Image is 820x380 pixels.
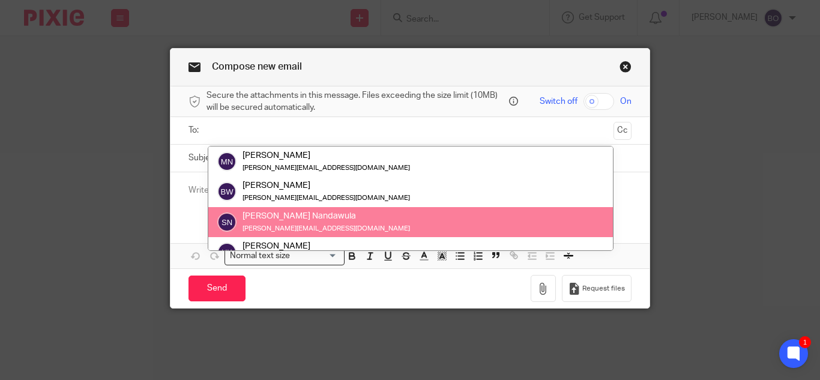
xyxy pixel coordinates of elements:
label: Subject: [188,152,220,164]
span: Normal text size [228,250,293,262]
span: On [620,95,632,107]
img: svg%3E [217,213,237,232]
span: Request files [582,284,625,294]
input: Send [188,276,246,301]
span: Switch off [540,95,577,107]
button: Cc [613,122,632,140]
span: Secure the attachments in this message. Files exceeding the size limit (10MB) will be secured aut... [207,89,506,114]
div: [PERSON_NAME] [243,240,410,252]
div: [PERSON_NAME] [243,149,410,161]
div: Search for option [225,247,345,265]
small: [PERSON_NAME][EMAIL_ADDRESS][DOMAIN_NAME] [243,195,410,202]
label: To: [188,124,202,136]
a: Close this dialog window [620,61,632,77]
div: 1 [799,336,811,348]
small: [PERSON_NAME][EMAIL_ADDRESS][DOMAIN_NAME] [243,225,410,232]
img: svg%3E [217,152,237,171]
input: Search for option [294,250,337,262]
span: Compose new email [212,62,302,71]
div: [PERSON_NAME] [243,180,410,192]
small: [PERSON_NAME][EMAIL_ADDRESS][DOMAIN_NAME] [243,164,410,171]
button: Request files [562,275,632,302]
img: svg%3E [217,243,237,262]
div: [PERSON_NAME] Nandawula [243,210,410,222]
img: svg%3E [217,182,237,202]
